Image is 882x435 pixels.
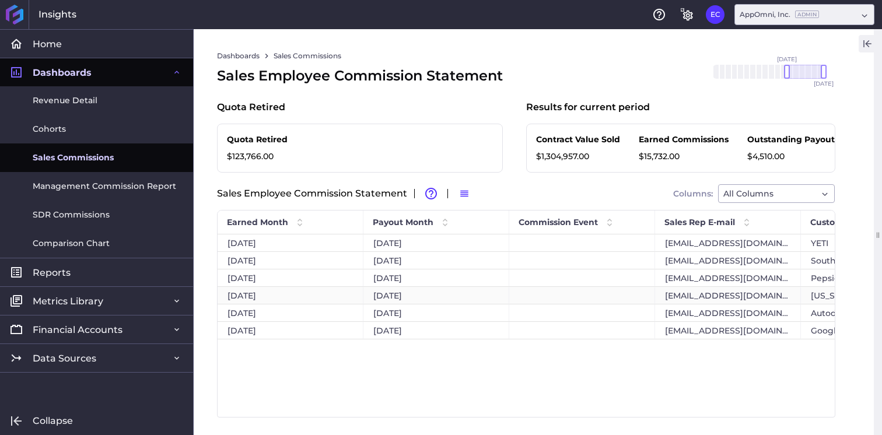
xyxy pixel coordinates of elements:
p: $15,732.00 [639,150,729,163]
p: $1,304,957.00 [536,150,620,163]
span: Data Sources [33,352,96,364]
span: Management Commission Report [33,180,176,192]
span: Reports [33,266,71,279]
p: Quota Retired [227,134,303,146]
div: [EMAIL_ADDRESS][DOMAIN_NAME] [655,252,801,269]
ins: Admin [795,10,819,18]
span: Cohorts [33,123,66,135]
p: Quota Retired [217,100,285,114]
div: [DATE] [218,252,363,269]
div: [DATE] [363,322,509,339]
div: AppOmni, Inc. [740,9,819,20]
div: [DATE] [363,252,509,269]
a: Dashboards [217,51,260,61]
div: [EMAIL_ADDRESS][DOMAIN_NAME] [655,269,801,286]
button: Help [650,5,668,24]
button: User Menu [706,5,724,24]
span: Dashboards [33,66,92,79]
div: [EMAIL_ADDRESS][DOMAIN_NAME] [655,234,801,251]
p: Contract Value Sold [536,134,620,146]
span: SDR Commissions [33,209,110,221]
div: Sales Employee Commission Statement [217,184,835,203]
span: Payout Month [373,217,433,227]
div: [DATE] [363,234,509,251]
span: Earned Month [227,217,288,227]
span: Revenue Detail [33,94,97,107]
div: [DATE] [218,269,363,286]
span: Sales Commissions [33,152,114,164]
div: [EMAIL_ADDRESS][DOMAIN_NAME] [655,322,801,339]
span: Metrics Library [33,295,103,307]
div: [DATE] [363,304,509,321]
div: [DATE] [363,269,509,286]
div: [DATE] [218,234,363,251]
span: [DATE] [777,57,797,62]
span: Commission Event [519,217,598,227]
div: [DATE] [363,287,509,304]
p: Outstanding Payout [747,134,835,146]
div: Dropdown select [734,4,874,25]
span: Collapse [33,415,73,427]
div: [EMAIL_ADDRESS][DOMAIN_NAME] [655,304,801,321]
div: Sales Employee Commission Statement [217,65,503,86]
span: All Columns [723,187,773,201]
span: [DATE] [814,81,834,87]
span: Home [33,38,62,50]
span: Financial Accounts [33,324,123,336]
a: Sales Commissions [274,51,341,61]
span: Comparison Chart [33,237,110,250]
span: Sales Rep E-mail [664,217,735,227]
p: $4,510.00 [747,150,835,163]
p: Earned Commissions [639,134,729,146]
div: Dropdown select [718,184,835,203]
p: $123,766.00 [227,150,303,163]
button: General Settings [678,5,696,24]
div: [DATE] [218,287,363,304]
p: Results for current period [526,100,650,114]
div: [DATE] [218,322,363,339]
span: Columns: [673,190,713,198]
div: [DATE] [218,304,363,321]
div: [EMAIL_ADDRESS][DOMAIN_NAME] [655,287,801,304]
span: Customer [810,217,852,227]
